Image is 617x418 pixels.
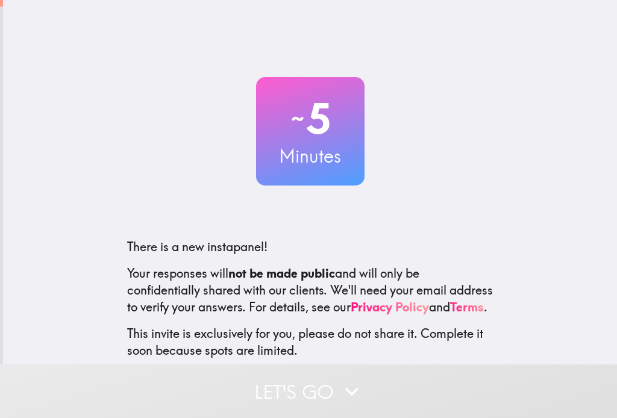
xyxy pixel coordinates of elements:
[450,299,484,314] a: Terms
[127,325,493,359] p: This invite is exclusively for you, please do not share it. Complete it soon because spots are li...
[289,101,306,137] span: ~
[127,265,493,316] p: Your responses will and will only be confidentially shared with our clients. We'll need your emai...
[256,94,365,143] h2: 5
[228,266,335,281] b: not be made public
[351,299,429,314] a: Privacy Policy
[256,143,365,169] h3: Minutes
[127,239,268,254] span: There is a new instapanel!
